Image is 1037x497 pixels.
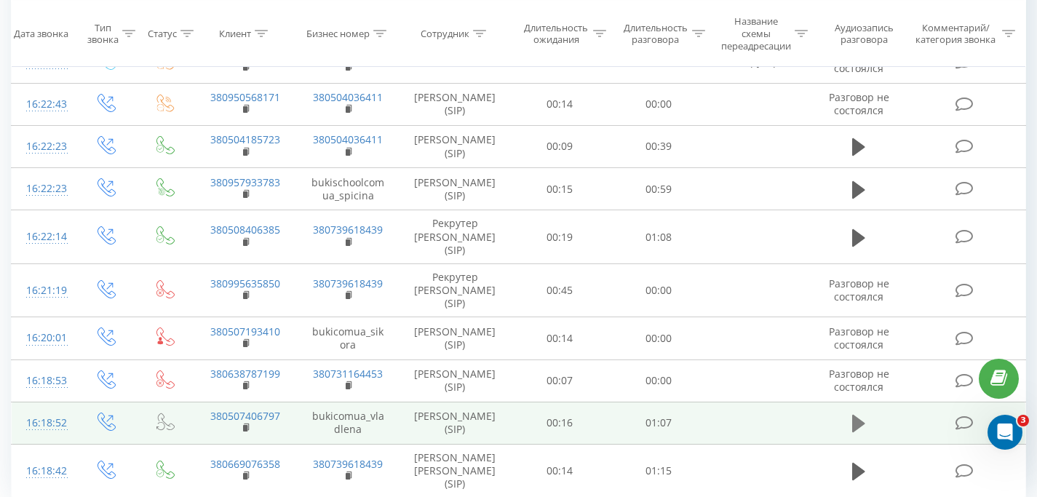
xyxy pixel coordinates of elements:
a: 380504036411 [313,132,383,146]
td: 00:09 [510,125,609,167]
a: 380504036411 [313,90,383,104]
td: [PERSON_NAME] (SIP) [400,83,510,125]
td: [PERSON_NAME] (SIP) [400,168,510,210]
div: Длительность ожидания [523,21,589,46]
div: 16:18:52 [26,409,60,437]
td: bukicomua_vladlena [296,402,400,444]
div: 16:18:42 [26,457,60,485]
div: Название схемы переадресации [721,15,791,52]
td: [PERSON_NAME] (SIP) [400,125,510,167]
a: 380739618439 [313,457,383,471]
div: Бизнес номер [306,28,370,40]
span: Разговор не состоялся [829,325,889,351]
a: 380638787199 [210,367,280,381]
td: 00:15 [510,168,609,210]
td: 00:07 [510,359,609,402]
div: 16:22:43 [26,90,60,119]
a: 380950568171 [210,90,280,104]
td: 00:59 [609,168,708,210]
td: 00:00 [609,359,708,402]
td: bukicomua_sikora [296,317,400,359]
td: 01:08 [609,210,708,264]
span: Разговор не состоялся [829,277,889,303]
td: [PERSON_NAME] (SIP) [400,402,510,444]
td: 00:16 [510,402,609,444]
td: [PERSON_NAME] (SIP) [400,317,510,359]
a: 380739618439 [313,277,383,290]
span: 3 [1017,415,1029,426]
td: [PERSON_NAME] (SIP) [400,359,510,402]
td: 00:00 [609,317,708,359]
td: 00:14 [510,83,609,125]
a: 380504185723 [210,132,280,146]
div: Комментарий/категория звонка [913,21,998,46]
a: 380508406385 [210,223,280,236]
iframe: Intercom live chat [988,415,1022,450]
div: Аудиозапись разговора [825,21,903,46]
div: 16:22:23 [26,175,60,203]
a: 380995635850 [210,277,280,290]
td: bukischoolcomua_spicina [296,168,400,210]
td: Рекрутер [PERSON_NAME] (SIP) [400,210,510,264]
span: Разговор не состоялся [829,90,889,117]
td: 00:19 [510,210,609,264]
td: 00:00 [609,83,708,125]
td: Рекрутер [PERSON_NAME] (SIP) [400,263,510,317]
div: Тип звонка [87,21,119,46]
div: 16:22:14 [26,223,60,251]
td: 00:14 [510,317,609,359]
div: Сотрудник [421,28,469,40]
div: Клиент [219,28,251,40]
div: 16:20:01 [26,324,60,352]
div: 16:18:53 [26,367,60,395]
td: 01:07 [609,402,708,444]
td: 00:39 [609,125,708,167]
a: 380739618439 [313,223,383,236]
a: 380957933783 [210,175,280,189]
a: 380507193410 [210,325,280,338]
td: 00:45 [510,263,609,317]
a: 380507406797 [210,409,280,423]
td: 00:00 [609,263,708,317]
div: 16:22:23 [26,132,60,161]
div: 16:21:19 [26,277,60,305]
div: Длительность разговора [623,21,688,46]
div: Дата звонка [14,28,68,40]
a: 380731164453 [313,367,383,381]
span: Разговор не состоялся [829,367,889,394]
div: Статус [148,28,177,40]
a: 380669076358 [210,457,280,471]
